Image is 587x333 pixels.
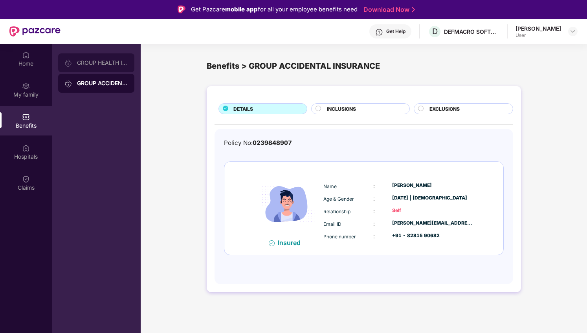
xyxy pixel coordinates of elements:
[22,82,30,90] img: svg+xml;base64,PHN2ZyB3aWR0aD0iMjAiIGhlaWdodD0iMjAiIHZpZXdCb3g9IjAgMCAyMCAyMCIgZmlsbD0ibm9uZSIgeG...
[233,105,253,113] span: DETAILS
[269,240,275,246] img: svg+xml;base64,PHN2ZyB4bWxucz0iaHR0cDovL3d3dy53My5vcmcvMjAwMC9zdmciIHdpZHRoPSIxNiIgaGVpZ2h0PSIxNi...
[515,25,561,32] div: [PERSON_NAME]
[323,221,341,227] span: Email ID
[373,208,375,214] span: :
[392,232,473,240] div: +91 - 82815 90682
[392,207,473,214] div: Self
[432,27,438,36] span: D
[375,28,383,36] img: svg+xml;base64,PHN2ZyBpZD0iSGVscC0zMngzMiIgeG1sbnM9Imh0dHA6Ly93d3cudzMub3JnLzIwMDAvc3ZnIiB3aWR0aD...
[22,51,30,59] img: svg+xml;base64,PHN2ZyBpZD0iSG9tZSIgeG1sbnM9Imh0dHA6Ly93d3cudzMub3JnLzIwMDAvc3ZnIiB3aWR0aD0iMjAiIG...
[386,28,405,35] div: Get Help
[429,105,460,113] span: EXCLUSIONS
[444,28,499,35] div: DEFMACRO SOFTWARE PRIVATE LIMITED
[64,80,72,88] img: svg+xml;base64,PHN2ZyB3aWR0aD0iMjAiIGhlaWdodD0iMjAiIHZpZXdCb3g9IjAgMCAyMCAyMCIgZmlsbD0ibm9uZSIgeG...
[373,195,375,202] span: :
[253,139,292,146] span: 0239848907
[22,113,30,121] img: svg+xml;base64,PHN2ZyBpZD0iQmVuZWZpdHMiIHhtbG5zPSJodHRwOi8vd3d3LnczLm9yZy8yMDAwL3N2ZyIgd2lkdGg9Ij...
[392,182,473,189] div: [PERSON_NAME]
[178,5,185,13] img: Logo
[191,5,358,14] div: Get Pazcare for all your employee benefits need
[22,144,30,152] img: svg+xml;base64,PHN2ZyBpZD0iSG9zcGl0YWxzIiB4bWxucz0iaHR0cDovL3d3dy53My5vcmcvMjAwMC9zdmciIHdpZHRoPS...
[323,196,354,202] span: Age & Gender
[363,5,413,14] a: Download Now
[373,220,375,227] span: :
[570,28,576,35] img: svg+xml;base64,PHN2ZyBpZD0iRHJvcGRvd24tMzJ4MzIiIHhtbG5zPSJodHRwOi8vd3d3LnczLm9yZy8yMDAwL3N2ZyIgd2...
[22,175,30,183] img: svg+xml;base64,PHN2ZyBpZD0iQ2xhaW0iIHhtbG5zPSJodHRwOi8vd3d3LnczLm9yZy8yMDAwL3N2ZyIgd2lkdGg9IjIwIi...
[64,59,72,67] img: svg+xml;base64,PHN2ZyB3aWR0aD0iMjAiIGhlaWdodD0iMjAiIHZpZXdCb3g9IjAgMCAyMCAyMCIgZmlsbD0ibm9uZSIgeG...
[327,105,356,113] span: INCLUSIONS
[373,183,375,189] span: :
[278,239,305,247] div: Insured
[224,138,292,148] div: Policy No:
[253,170,321,238] img: icon
[412,5,415,14] img: Stroke
[392,194,473,202] div: [DATE] | [DEMOGRAPHIC_DATA]
[392,220,473,227] div: [PERSON_NAME][EMAIL_ADDRESS][DOMAIN_NAME]
[323,209,350,214] span: Relationship
[373,233,375,240] span: :
[77,79,128,87] div: GROUP ACCIDENTAL INSURANCE
[77,60,128,66] div: GROUP HEALTH INSURANCE
[323,234,356,240] span: Phone number
[515,32,561,38] div: User
[9,26,61,37] img: New Pazcare Logo
[207,60,521,72] div: Benefits > GROUP ACCIDENTAL INSURANCE
[225,5,258,13] strong: mobile app
[323,183,337,189] span: Name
